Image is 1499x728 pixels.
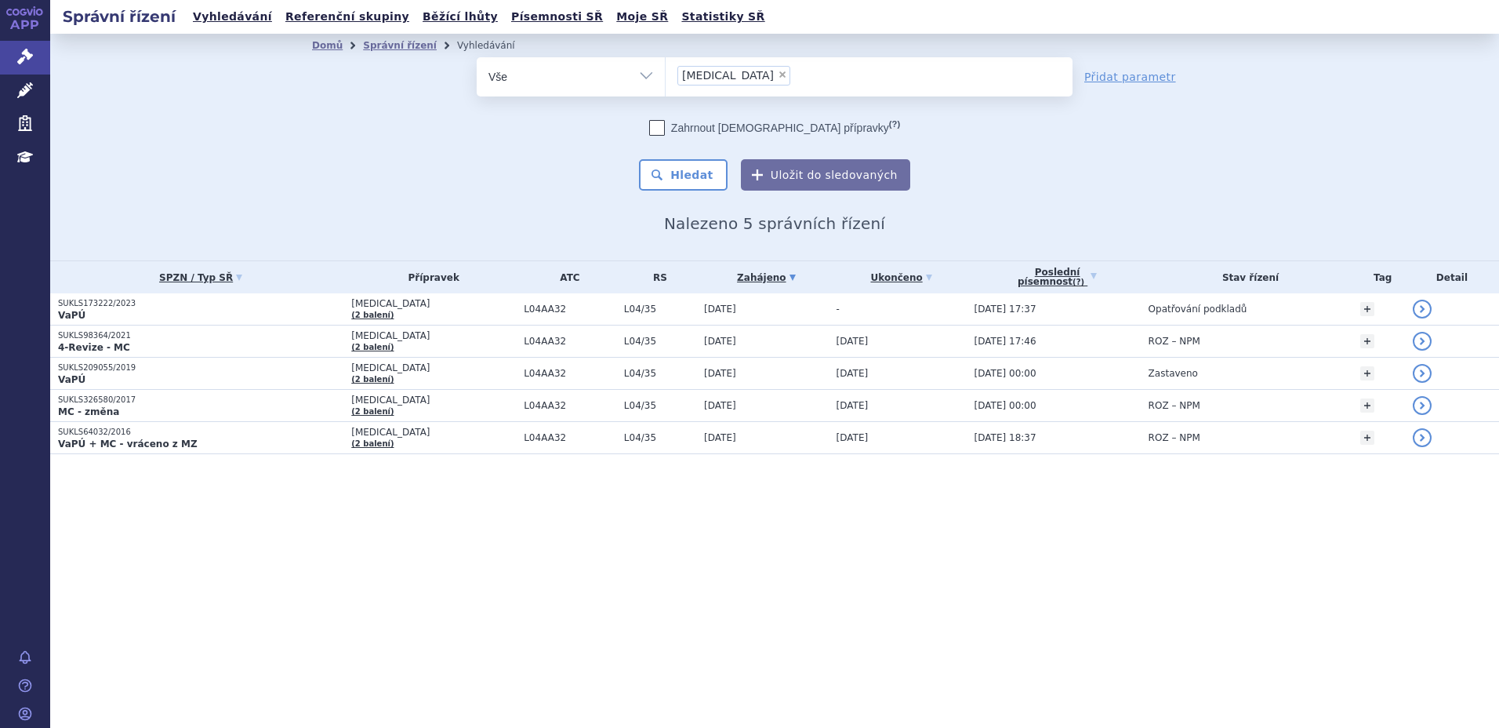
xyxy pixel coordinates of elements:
span: [DATE] [837,368,869,379]
a: Referenční skupiny [281,6,414,27]
a: Poslednípísemnost(?) [975,261,1141,293]
a: (2 balení) [351,311,394,319]
span: [DATE] [704,400,736,411]
span: L04/35 [624,432,696,443]
p: SUKLS64032/2016 [58,427,343,438]
a: Přidat parametr [1084,69,1176,85]
a: detail [1413,300,1432,318]
span: [DATE] 18:37 [975,432,1036,443]
strong: VaPÚ + MC - vráceno z MZ [58,439,198,450]
label: Zahrnout [DEMOGRAPHIC_DATA] přípravky [649,120,900,136]
th: Stav řízení [1141,261,1353,293]
span: L04AA32 [524,368,616,379]
span: Nalezeno 5 správních řízení [664,214,885,233]
a: Běžící lhůty [418,6,503,27]
span: [MEDICAL_DATA] [351,298,516,309]
span: L04/35 [624,336,696,347]
p: SUKLS98364/2021 [58,330,343,341]
abbr: (?) [889,119,900,129]
span: [DATE] [837,336,869,347]
a: + [1360,334,1374,348]
a: detail [1413,332,1432,351]
p: SUKLS209055/2019 [58,362,343,373]
a: Ukončeno [837,267,967,289]
span: L04AA32 [524,400,616,411]
strong: VaPÚ [58,310,85,321]
a: (2 balení) [351,343,394,351]
span: [DATE] 00:00 [975,368,1036,379]
a: Statistiky SŘ [677,6,769,27]
span: [DATE] [704,432,736,443]
a: Písemnosti SŘ [506,6,608,27]
a: + [1360,366,1374,380]
a: Správní řízení [363,40,437,51]
a: SPZN / Typ SŘ [58,267,343,289]
span: [DATE] [704,336,736,347]
span: [DATE] [704,304,736,315]
span: [MEDICAL_DATA] [682,70,774,81]
span: Opatřování podkladů [1149,304,1247,315]
span: L04AA32 [524,336,616,347]
a: detail [1413,396,1432,415]
th: ATC [516,261,616,293]
a: (2 balení) [351,439,394,448]
span: [DATE] [837,400,869,411]
span: [DATE] [704,368,736,379]
a: detail [1413,364,1432,383]
p: SUKLS326580/2017 [58,395,343,406]
input: [MEDICAL_DATA] [795,65,804,85]
span: L04AA32 [524,304,616,315]
a: detail [1413,428,1432,447]
span: [DATE] 17:46 [975,336,1036,347]
li: Vyhledávání [457,34,535,57]
span: Zastaveno [1149,368,1198,379]
button: Uložit do sledovaných [741,159,910,191]
a: Domů [312,40,343,51]
span: [DATE] [837,432,869,443]
span: [DATE] 17:37 [975,304,1036,315]
span: ROZ – NPM [1149,432,1200,443]
a: + [1360,302,1374,316]
span: L04/35 [624,304,696,315]
p: SUKLS173222/2023 [58,298,343,309]
span: L04/35 [624,368,696,379]
th: Tag [1352,261,1404,293]
span: ROZ – NPM [1149,336,1200,347]
strong: MC - změna [58,406,119,417]
span: ROZ – NPM [1149,400,1200,411]
span: - [837,304,840,315]
th: Přípravek [343,261,516,293]
span: [MEDICAL_DATA] [351,395,516,406]
span: [MEDICAL_DATA] [351,362,516,373]
span: [DATE] 00:00 [975,400,1036,411]
a: + [1360,399,1374,413]
abbr: (?) [1073,278,1084,287]
a: Vyhledávání [188,6,277,27]
th: Detail [1405,261,1499,293]
a: Zahájeno [704,267,829,289]
span: × [778,70,787,79]
a: (2 balení) [351,407,394,416]
a: Moje SŘ [612,6,673,27]
a: (2 balení) [351,375,394,384]
strong: VaPÚ [58,374,85,385]
button: Hledat [639,159,728,191]
strong: 4-Revize - MC [58,342,130,353]
a: + [1360,431,1374,445]
span: L04AA32 [524,432,616,443]
th: RS [616,261,696,293]
span: [MEDICAL_DATA] [351,330,516,341]
span: [MEDICAL_DATA] [351,427,516,438]
h2: Správní řízení [50,5,188,27]
span: L04/35 [624,400,696,411]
